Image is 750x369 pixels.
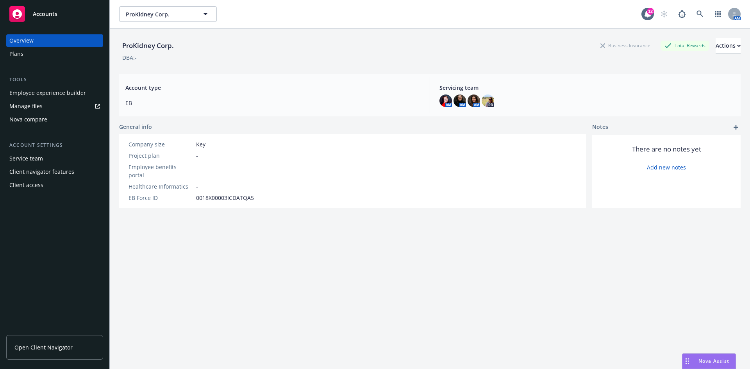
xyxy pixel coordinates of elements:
[632,144,701,154] span: There are no notes yet
[125,84,420,92] span: Account type
[129,194,193,202] div: EB Force ID
[6,152,103,165] a: Service team
[119,41,177,51] div: ProKidney Corp.
[661,41,709,50] div: Total Rewards
[482,94,494,107] img: photo
[656,6,672,22] a: Start snowing
[6,166,103,178] a: Client navigator features
[592,123,608,132] span: Notes
[731,123,741,132] a: add
[129,182,193,191] div: Healthcare Informatics
[196,182,198,191] span: -
[129,152,193,160] div: Project plan
[9,48,23,60] div: Plans
[674,6,690,22] a: Report a Bug
[6,3,103,25] a: Accounts
[9,113,47,126] div: Nova compare
[682,354,692,369] div: Drag to move
[439,94,452,107] img: photo
[692,6,708,22] a: Search
[122,53,137,62] div: DBA: -
[14,343,73,351] span: Open Client Navigator
[129,140,193,148] div: Company size
[9,87,86,99] div: Employee experience builder
[196,140,205,148] span: Key
[647,163,686,171] a: Add new notes
[647,8,654,15] div: 12
[119,123,152,131] span: General info
[6,113,103,126] a: Nova compare
[6,34,103,47] a: Overview
[129,163,193,179] div: Employee benefits portal
[119,6,217,22] button: ProKidney Corp.
[716,38,741,53] div: Actions
[6,87,103,99] a: Employee experience builder
[6,76,103,84] div: Tools
[439,84,734,92] span: Servicing team
[196,167,198,175] span: -
[196,194,254,202] span: 0018X00003ICDATQA5
[6,179,103,191] a: Client access
[9,179,43,191] div: Client access
[9,34,34,47] div: Overview
[9,152,43,165] div: Service team
[33,11,57,17] span: Accounts
[6,48,103,60] a: Plans
[126,10,193,18] span: ProKidney Corp.
[454,94,466,107] img: photo
[698,358,729,364] span: Nova Assist
[196,152,198,160] span: -
[682,353,736,369] button: Nova Assist
[125,99,420,107] span: EB
[596,41,654,50] div: Business Insurance
[6,141,103,149] div: Account settings
[710,6,726,22] a: Switch app
[9,100,43,112] div: Manage files
[6,100,103,112] a: Manage files
[468,94,480,107] img: photo
[9,166,74,178] div: Client navigator features
[716,38,741,53] button: Actions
